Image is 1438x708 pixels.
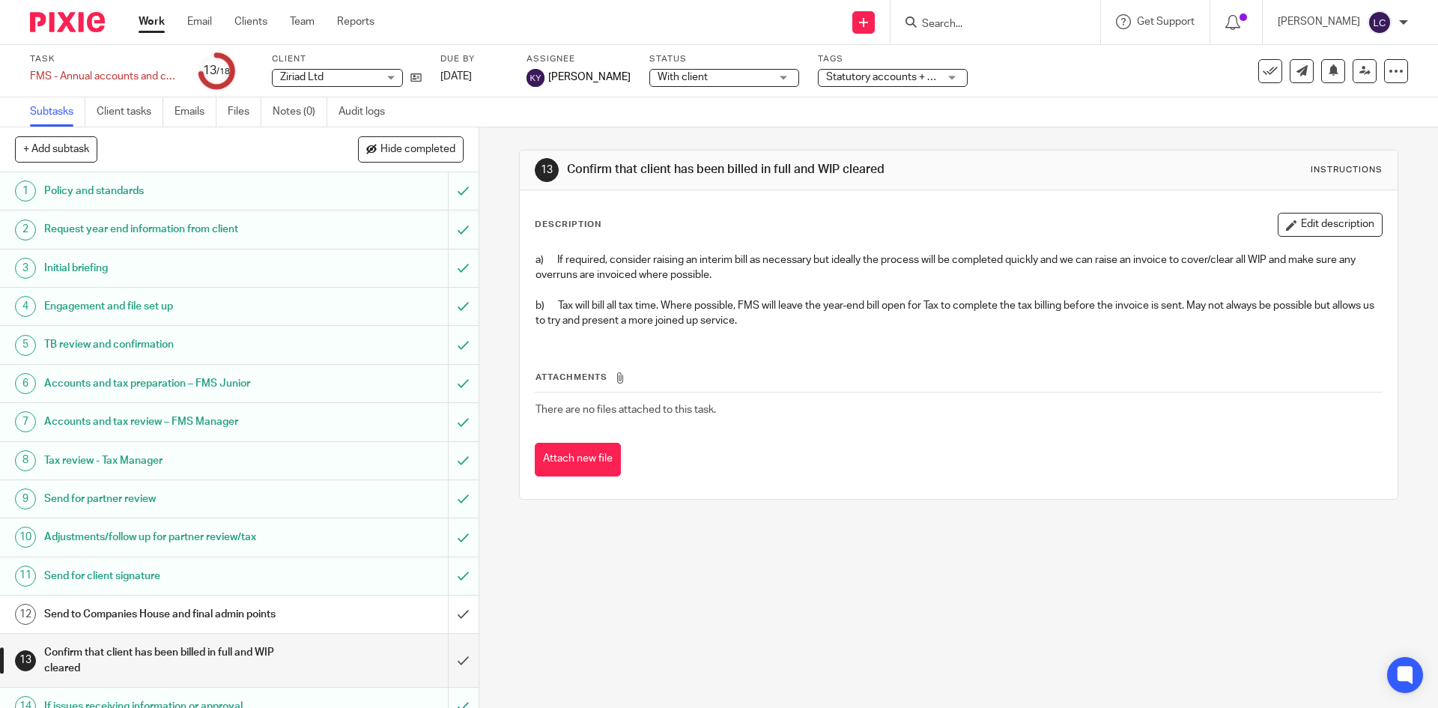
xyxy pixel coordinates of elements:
a: Work [139,14,165,29]
h1: Engagement and file set up [44,295,303,318]
a: Reports [337,14,374,29]
h1: Confirm that client has been billed in full and WIP cleared [567,162,991,178]
p: b) Tax will bill all tax time. Where possible, FMS will leave the year-end bill open for Tax to c... [536,298,1381,329]
span: Get Support [1137,16,1195,27]
p: [PERSON_NAME] [1278,14,1360,29]
a: Team [290,14,315,29]
div: 13 [535,158,559,182]
label: Status [649,53,799,65]
a: Files [228,97,261,127]
h1: Request year end information from client [44,218,303,240]
a: Clients [234,14,267,29]
div: Instructions [1311,164,1383,176]
label: Due by [440,53,508,65]
label: Task [30,53,180,65]
div: 3 [15,258,36,279]
img: Pixie [30,12,105,32]
div: 13 [203,62,230,79]
div: 8 [15,450,36,471]
div: 6 [15,373,36,394]
label: Tags [818,53,968,65]
div: 5 [15,335,36,356]
h1: Accounts and tax review – FMS Manager [44,411,303,433]
a: Client tasks [97,97,163,127]
span: Attachments [536,373,607,381]
div: 10 [15,527,36,548]
button: Hide completed [358,136,464,162]
h1: Accounts and tax preparation – FMS Junior [44,372,303,395]
span: With client [658,72,708,82]
div: 1 [15,181,36,202]
h1: Send to Companies House and final admin points [44,603,303,626]
button: Attach new file [535,443,621,476]
p: a) If required, consider raising an interim bill as necessary but ideally the process will be com... [536,252,1381,283]
img: svg%3E [1368,10,1392,34]
h1: Policy and standards [44,180,303,202]
h1: Send for partner review [44,488,303,510]
p: Description [535,219,601,231]
div: 4 [15,296,36,317]
img: svg%3E [527,69,544,87]
h1: Send for client signature [44,565,303,587]
div: 9 [15,488,36,509]
input: Search [920,18,1055,31]
div: 7 [15,411,36,432]
a: Email [187,14,212,29]
span: [PERSON_NAME] [548,70,631,85]
h1: Confirm that client has been billed in full and WIP cleared [44,641,303,680]
div: 2 [15,220,36,240]
a: Audit logs [339,97,396,127]
span: [DATE] [440,71,472,82]
span: Hide completed [380,144,455,156]
button: Edit description [1278,213,1383,237]
button: + Add subtask [15,136,97,162]
div: 12 [15,604,36,625]
span: Ziriad Ltd [280,72,324,82]
small: /18 [216,67,230,76]
div: 11 [15,566,36,587]
div: 13 [15,650,36,671]
a: Subtasks [30,97,85,127]
a: Notes (0) [273,97,327,127]
h1: Initial briefing [44,257,303,279]
h1: TB review and confirmation [44,333,303,356]
label: Assignee [527,53,631,65]
h1: Adjustments/follow up for partner review/tax [44,526,303,548]
a: Emails [175,97,216,127]
h1: Tax review - Tax Manager [44,450,303,472]
label: Client [272,53,422,65]
div: FMS - Annual accounts and corporation tax - [DATE] [30,69,180,84]
span: Statutory accounts + 10 [826,72,939,82]
div: FMS - Annual accounts and corporation tax - December 2024 [30,69,180,84]
span: There are no files attached to this task. [536,405,716,415]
